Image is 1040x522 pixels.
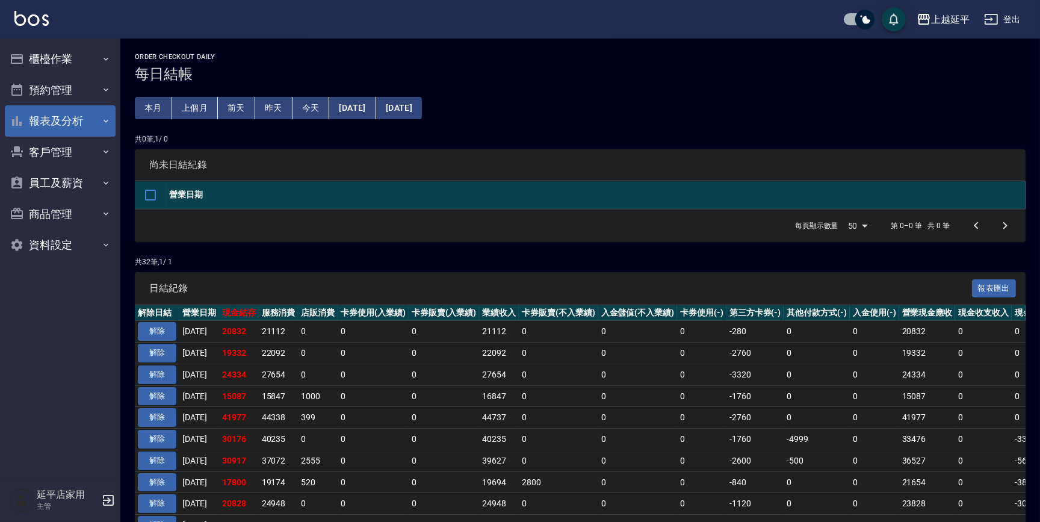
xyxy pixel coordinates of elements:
td: 0 [519,364,598,385]
td: 0 [519,493,598,515]
td: 0 [519,429,598,450]
td: [DATE] [179,407,219,429]
td: 0 [598,364,678,385]
td: 0 [409,321,480,343]
td: -1120 [726,493,784,515]
td: 0 [598,429,678,450]
th: 業績收入 [479,305,519,321]
td: 0 [850,385,899,407]
td: 0 [409,385,480,407]
td: 0 [338,407,409,429]
td: 0 [784,493,850,515]
td: 0 [298,343,338,364]
td: [DATE] [179,450,219,471]
img: Logo [14,11,49,26]
td: 0 [850,407,899,429]
td: 27654 [259,364,299,385]
th: 服務消費 [259,305,299,321]
td: 30176 [219,429,259,450]
td: 0 [850,321,899,343]
button: 預約管理 [5,75,116,106]
td: -2600 [726,450,784,471]
td: 0 [598,385,678,407]
td: 24948 [259,493,299,515]
td: 19174 [259,471,299,493]
td: 0 [298,364,338,385]
th: 入金儲值(不入業績) [598,305,678,321]
button: 客戶管理 [5,137,116,168]
td: 0 [850,493,899,515]
td: [DATE] [179,471,219,493]
td: -1760 [726,429,784,450]
button: 解除 [138,408,176,427]
td: 0 [677,343,726,364]
td: 21112 [479,321,519,343]
button: 商品管理 [5,199,116,230]
td: 0 [298,321,338,343]
td: 15087 [219,385,259,407]
p: 第 0–0 筆 共 0 筆 [891,220,950,231]
th: 卡券販賣(不入業績) [519,305,598,321]
td: 19332 [219,343,259,364]
td: 0 [519,385,598,407]
td: 0 [519,450,598,471]
td: 0 [409,364,480,385]
td: 0 [677,471,726,493]
td: 1000 [298,385,338,407]
th: 現金收支收入 [955,305,1012,321]
span: 尚未日結紀錄 [149,159,1011,171]
td: 39627 [479,450,519,471]
td: 24948 [479,493,519,515]
td: 0 [409,471,480,493]
a: 報表匯出 [972,282,1017,293]
td: 20828 [219,493,259,515]
button: [DATE] [376,97,422,119]
td: 0 [784,364,850,385]
button: 報表匯出 [972,279,1017,298]
p: 每頁顯示數量 [795,220,838,231]
th: 入金使用(-) [850,305,899,321]
td: 0 [598,407,678,429]
td: -280 [726,321,784,343]
button: 今天 [292,97,330,119]
td: 0 [519,343,598,364]
td: -2760 [726,407,784,429]
td: 0 [677,429,726,450]
td: 0 [955,429,1012,450]
td: 20832 [219,321,259,343]
button: 解除 [138,344,176,362]
td: 0 [784,385,850,407]
td: 0 [784,471,850,493]
h2: Order checkout daily [135,53,1026,61]
td: 22092 [479,343,519,364]
td: 0 [338,471,409,493]
td: 24334 [899,364,956,385]
td: 33476 [899,429,956,450]
td: 19694 [479,471,519,493]
button: 上越延平 [912,7,974,32]
td: 0 [409,407,480,429]
td: 21112 [259,321,299,343]
td: 30917 [219,450,259,471]
td: 0 [409,429,480,450]
td: 0 [338,364,409,385]
button: 本月 [135,97,172,119]
td: 0 [955,450,1012,471]
td: 0 [850,429,899,450]
td: 40235 [479,429,519,450]
button: 解除 [138,494,176,513]
td: 0 [784,321,850,343]
td: [DATE] [179,385,219,407]
td: 0 [409,450,480,471]
button: 櫃檯作業 [5,43,116,75]
td: 19332 [899,343,956,364]
td: 15847 [259,385,299,407]
td: 22092 [259,343,299,364]
td: 0 [338,450,409,471]
td: 27654 [479,364,519,385]
td: [DATE] [179,493,219,515]
td: 0 [598,343,678,364]
td: 21654 [899,471,956,493]
div: 上越延平 [931,12,970,27]
td: 0 [850,450,899,471]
